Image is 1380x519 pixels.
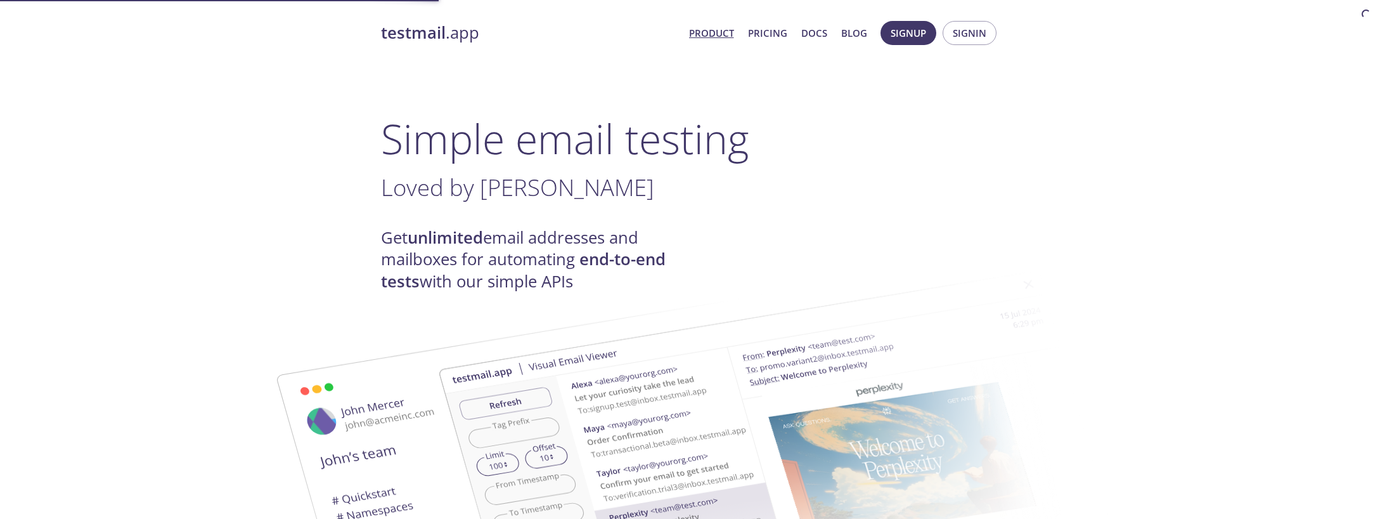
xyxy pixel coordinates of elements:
a: Product [689,25,734,41]
strong: testmail [381,22,446,44]
span: Signup [891,25,926,41]
strong: unlimited [408,227,483,249]
h4: Get email addresses and mailboxes for automating with our simple APIs [381,227,690,292]
button: Signup [880,21,936,45]
a: Docs [801,25,827,41]
span: Loved by [PERSON_NAME] [381,171,654,203]
button: Signin [943,21,996,45]
span: Signin [953,25,986,41]
h1: Simple email testing [381,114,1000,163]
a: testmail.app [381,22,679,44]
a: Pricing [748,25,787,41]
a: Blog [841,25,867,41]
strong: end-to-end tests [381,248,666,292]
